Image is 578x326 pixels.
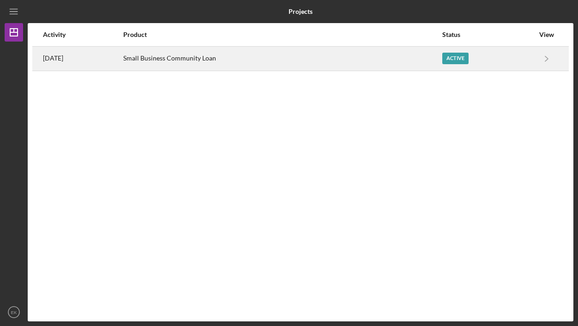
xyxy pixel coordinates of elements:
[123,31,441,38] div: Product
[43,54,63,62] time: 2025-09-18 21:49
[289,8,313,15] b: Projects
[5,303,23,321] button: EK
[11,310,17,315] text: EK
[535,31,558,38] div: View
[442,53,469,64] div: Active
[43,31,122,38] div: Activity
[123,47,441,70] div: Small Business Community Loan
[442,31,534,38] div: Status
